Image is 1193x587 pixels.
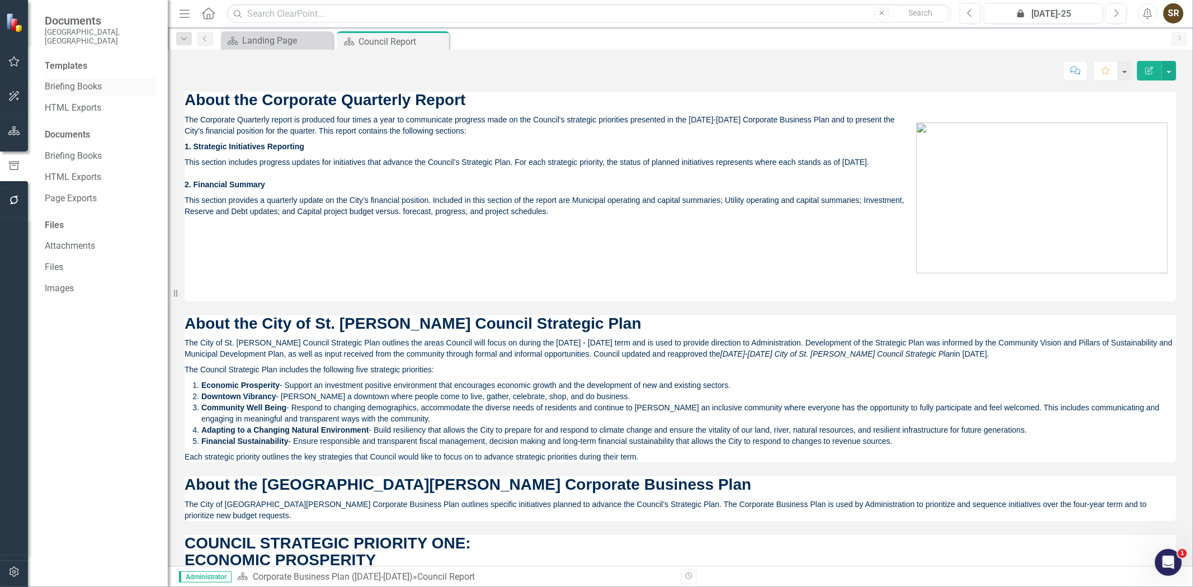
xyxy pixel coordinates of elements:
a: HTML Exports [45,171,157,184]
iframe: Intercom live chat [1155,549,1182,576]
div: Council Report [417,571,475,582]
a: Page Exports [45,192,157,205]
a: Images [45,282,157,295]
strong: Economic Prosperity [201,381,280,390]
a: Files [45,261,157,274]
li: - Respond to changing demographics, accommodate the diverse needs of residents and continue to [P... [201,402,1176,424]
div: Landing Page [242,34,330,48]
span: Search [908,8,932,17]
strong: Adapting to a Changing Natural Environment [201,425,369,434]
strong: 2. Financial Summary [185,180,265,189]
em: [DATE]-[DATE] City of St. [PERSON_NAME] Council Strategic Plan [720,349,954,358]
button: [DATE]-25 [984,3,1103,23]
strong: About the Corporate Quarterly Report [185,91,465,108]
button: SR [1163,3,1183,23]
img: ClearPoint%20%20Status%20v2.png [916,122,1168,273]
small: [GEOGRAPHIC_DATA], [GEOGRAPHIC_DATA] [45,27,157,46]
img: ClearPoint Strategy [6,12,25,32]
a: Corporate Business Plan ([DATE]-[DATE]) [253,571,413,582]
div: » [237,571,672,584]
p: The City of [GEOGRAPHIC_DATA][PERSON_NAME] Corporate Business Plan outlines specific initiatives ... [185,499,1176,521]
span: 1 [1178,549,1187,558]
li: - Ensure responsible and transparent fiscal management, decision making and long-term financial s... [201,435,1176,447]
li: - Support an investment positive environment that encourages economic growth and the development ... [201,380,1176,391]
strong: About the [GEOGRAPHIC_DATA][PERSON_NAME] Corporate Business Plan [185,476,751,493]
p: This section provides a quarterly update on the City’s financial position. Included in this secti... [185,192,1176,217]
p: The City of St. [PERSON_NAME] Council Strategic Plan outlines the areas Council will focus on dur... [185,337,1176,362]
div: Documents [45,129,157,141]
a: Landing Page [224,34,330,48]
p: This section includes progress updates for initiatives that advance the Council’s Strategic Plan.... [185,154,1176,192]
strong: Community Well Being [201,403,286,412]
li: - [PERSON_NAME] a downtown where people come to live, gather, celebrate, shop, and do business. [201,391,1176,402]
span: Administrator [179,571,232,583]
strong: COUNCIL STRATEGIC PRIORITY ONE: ECONOMIC PROSPERITY [185,534,471,569]
button: Search [893,6,949,21]
a: HTML Exports [45,102,157,115]
p: The Corporate Quarterly report is produced four times a year to communicate progress made on the ... [185,114,1176,139]
span: Documents [45,14,157,27]
div: Templates [45,60,157,73]
strong: Financial Sustainability [201,437,289,446]
a: Briefing Books [45,150,157,163]
strong: About the City of St. [PERSON_NAME] Council Strategic Plan [185,315,642,332]
div: Council Report [359,35,446,49]
a: Attachments [45,240,157,253]
p: Each strategic priority outlines the key strategies that Council would like to focus on to advanc... [185,449,1176,462]
li: - Build resiliency that allows the City to prepare for and respond to climate change and ensure t... [201,424,1176,435]
a: Briefing Books [45,81,157,93]
p: The Council Strategic Plan includes the following five strategic priorities: [185,362,1176,377]
div: Files [45,219,157,232]
div: [DATE]-25 [988,7,1099,21]
strong: 1. Strategic Initiatives Reporting [185,142,304,151]
input: Search ClearPoint... [227,4,951,23]
strong: Downtown Vibrancy [201,392,276,401]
